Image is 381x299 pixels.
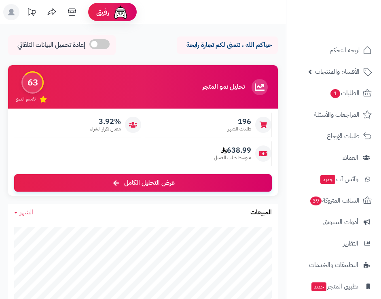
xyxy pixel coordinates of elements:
span: طلبات الشهر [228,126,251,132]
span: التقارير [343,238,358,249]
span: السلات المتروكة [309,195,360,206]
a: تحديثات المنصة [21,4,42,22]
a: السلات المتروكة39 [291,191,376,210]
span: جديد [320,175,335,184]
span: تطبيق المتجر [311,281,358,292]
span: لوحة التحكم [330,45,360,56]
h3: المبيعات [250,209,272,216]
a: عرض التحليل الكامل [14,174,272,192]
span: عرض التحليل الكامل [124,178,175,188]
span: الطلبات [330,88,360,99]
span: معدل تكرار الشراء [90,126,121,132]
a: التطبيقات والخدمات [291,255,376,275]
span: إعادة تحميل البيانات التلقائي [17,41,85,50]
span: رفيق [96,7,109,17]
p: حياكم الله ، نتمنى لكم تجارة رابحة [183,41,272,50]
span: 3.92% [90,117,121,126]
span: العملاء [343,152,358,163]
span: جديد [311,282,326,291]
span: 39 [310,196,322,205]
a: لوحة التحكم [291,41,376,60]
a: التقارير [291,234,376,253]
a: وآتس آبجديد [291,169,376,189]
a: العملاء [291,148,376,167]
span: تقييم النمو [16,96,36,103]
span: 1 [330,89,340,98]
span: التطبيقات والخدمات [309,259,358,271]
span: المراجعات والأسئلة [314,109,360,120]
a: تطبيق المتجرجديد [291,277,376,296]
span: طلبات الإرجاع [327,130,360,142]
span: وآتس آب [320,173,358,185]
a: المراجعات والأسئلة [291,105,376,124]
span: 638.99 [214,146,251,155]
a: الشهر [14,208,33,217]
span: أدوات التسويق [323,216,358,228]
span: متوسط طلب العميل [214,154,251,161]
a: الطلبات1 [291,83,376,103]
h3: تحليل نمو المتجر [202,83,245,91]
a: أدوات التسويق [291,212,376,232]
span: 196 [228,117,251,126]
span: الشهر [20,207,33,217]
span: الأقسام والمنتجات [315,66,360,77]
a: طلبات الإرجاع [291,126,376,146]
img: ai-face.png [112,4,129,20]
